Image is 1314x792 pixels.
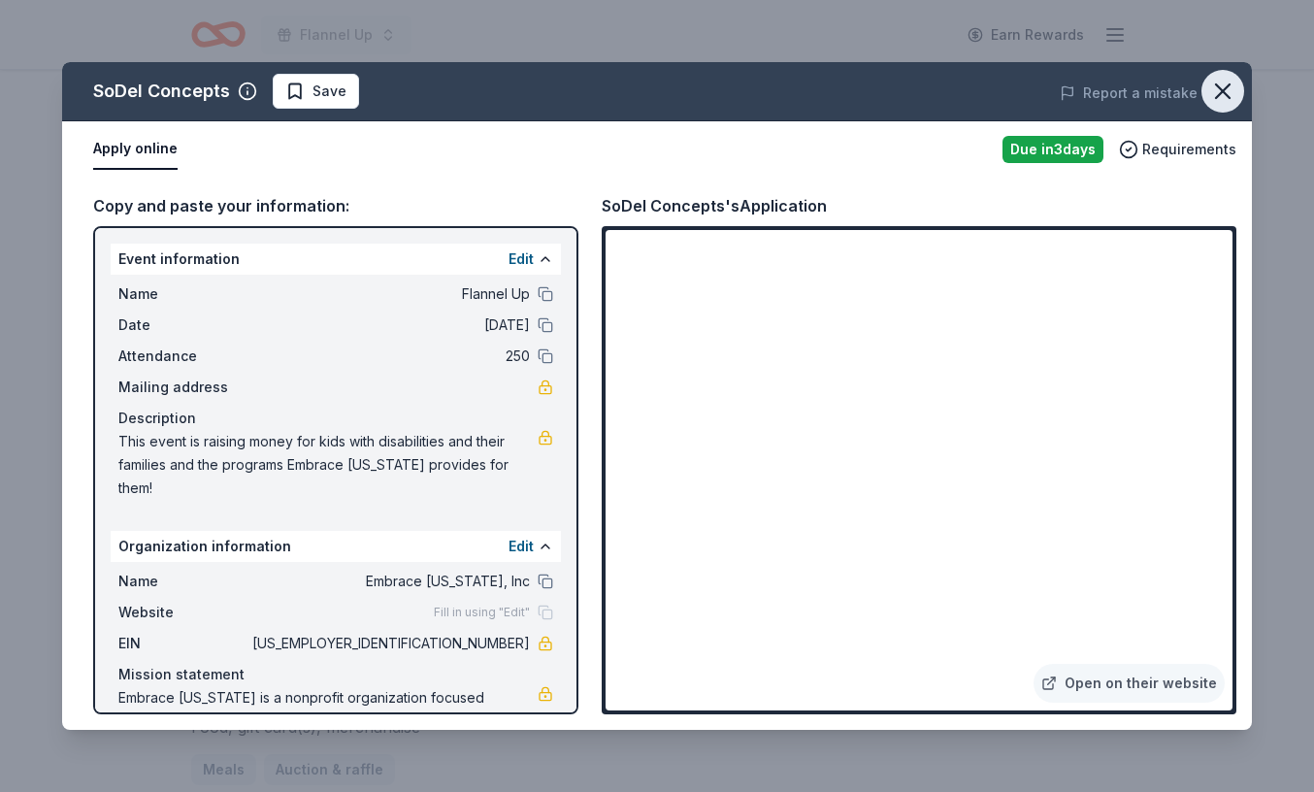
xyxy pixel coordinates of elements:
[118,570,248,593] span: Name
[1060,82,1198,105] button: Report a mistake
[273,74,359,109] button: Save
[118,686,538,756] span: Embrace [US_STATE] is a nonprofit organization focused creating an unconditional, inclusive lovin...
[93,129,178,170] button: Apply online
[434,605,530,620] span: Fill in using "Edit"
[248,282,530,306] span: Flannel Up
[111,244,561,275] div: Event information
[118,407,553,430] div: Description
[118,345,248,368] span: Attendance
[118,632,248,655] span: EIN
[111,531,561,562] div: Organization information
[93,76,230,107] div: SoDel Concepts
[1002,136,1103,163] div: Due in 3 days
[118,601,248,624] span: Website
[509,535,534,558] button: Edit
[312,80,346,103] span: Save
[93,193,578,218] div: Copy and paste your information:
[1119,138,1236,161] button: Requirements
[118,313,248,337] span: Date
[118,282,248,306] span: Name
[602,193,827,218] div: SoDel Concepts's Application
[509,247,534,271] button: Edit
[248,570,530,593] span: Embrace [US_STATE], Inc
[1034,664,1225,703] a: Open on their website
[118,663,553,686] div: Mission statement
[118,430,538,500] span: This event is raising money for kids with disabilities and their families and the programs Embrac...
[118,376,248,399] span: Mailing address
[248,313,530,337] span: [DATE]
[1142,138,1236,161] span: Requirements
[248,632,530,655] span: [US_EMPLOYER_IDENTIFICATION_NUMBER]
[248,345,530,368] span: 250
